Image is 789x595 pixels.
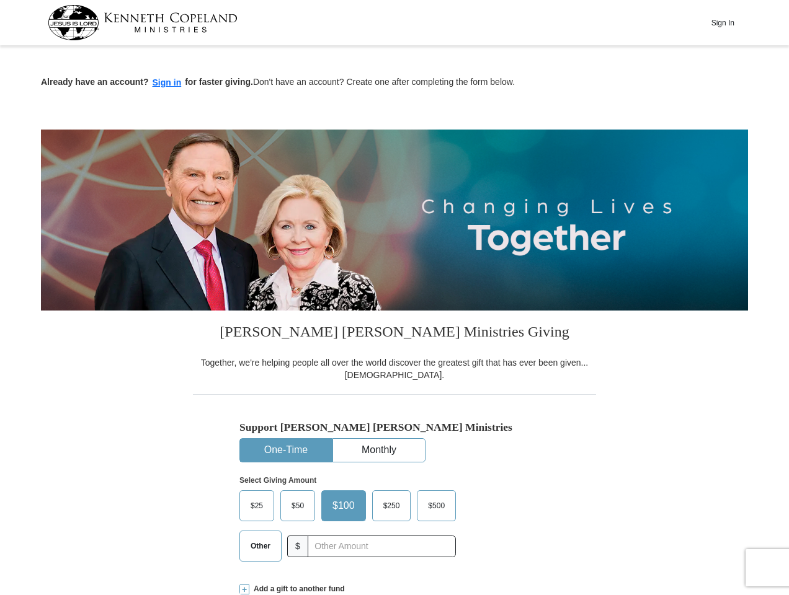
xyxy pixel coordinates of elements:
span: $100 [326,496,361,515]
input: Other Amount [308,535,456,557]
span: $250 [377,496,406,515]
button: Sign In [704,13,741,32]
img: kcm-header-logo.svg [48,5,238,40]
strong: Already have an account? for faster giving. [41,77,253,87]
span: $25 [244,496,269,515]
p: Don't have an account? Create one after completing the form below. [41,76,748,90]
span: $50 [285,496,310,515]
span: Add a gift to another fund [249,584,345,594]
button: Monthly [333,439,425,462]
span: $ [287,535,308,557]
button: Sign in [149,76,185,90]
div: Together, we're helping people all over the world discover the greatest gift that has ever been g... [193,356,596,381]
span: $500 [422,496,451,515]
h3: [PERSON_NAME] [PERSON_NAME] Ministries Giving [193,311,596,356]
button: One-Time [240,439,332,462]
span: Other [244,537,277,555]
h5: Support [PERSON_NAME] [PERSON_NAME] Ministries [239,421,550,434]
strong: Select Giving Amount [239,476,316,485]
